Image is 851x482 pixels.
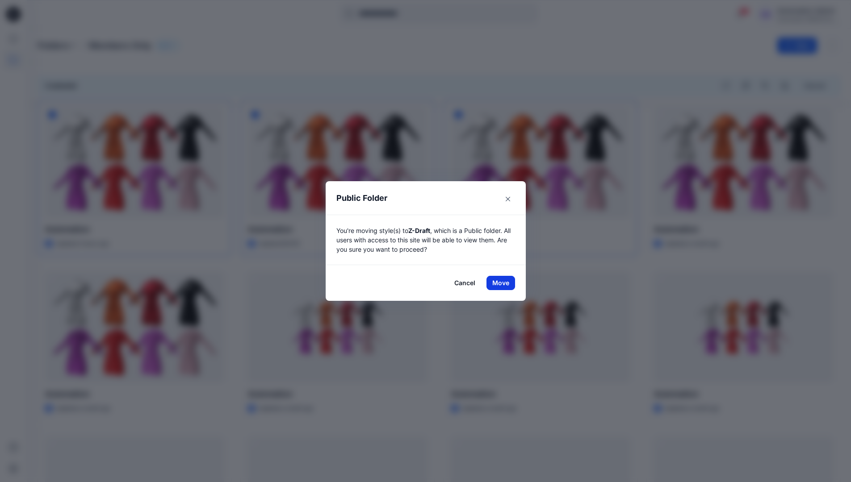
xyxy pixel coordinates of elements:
header: Public Folder [326,181,516,215]
button: Close [501,192,515,206]
button: Move [486,276,515,290]
p: You're moving style(s) to , which is a Public folder. All users with access to this site will be ... [336,226,515,254]
button: Cancel [449,276,481,290]
strong: Z-Draft [408,227,430,234]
